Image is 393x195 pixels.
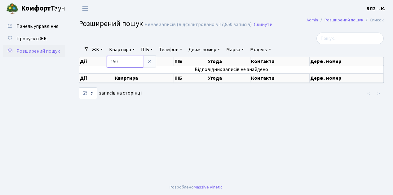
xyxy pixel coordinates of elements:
[79,87,97,99] select: записів на сторінці
[21,3,65,14] span: Таун
[3,33,65,45] a: Пропуск в ЖК
[21,3,51,13] b: Комфорт
[77,3,93,14] button: Переключити навігацію
[310,73,384,83] th: Держ. номер
[250,73,310,83] th: Контакти
[79,73,114,83] th: Дії
[16,23,58,30] span: Панель управління
[224,44,246,55] a: Марка
[248,44,273,55] a: Модель
[79,57,114,66] th: Дії
[157,44,185,55] a: Телефон
[107,44,137,55] a: Квартира
[325,17,363,23] a: Розширений пошук
[79,87,142,99] label: записів на сторінці
[207,73,250,83] th: Угода
[366,5,386,12] a: ВЛ2 -. К.
[207,57,250,66] th: Угода
[174,57,207,66] th: ПІБ
[174,73,207,83] th: ПІБ
[79,18,143,29] span: Розширений пошук
[139,44,155,55] a: ПІБ
[250,57,310,66] th: Контакти
[79,66,384,73] td: Відповідних записів не знайдено
[170,184,223,191] div: Розроблено .
[254,22,272,28] a: Скинути
[144,22,253,28] div: Немає записів (відфільтровано з 17,850 записів).
[297,14,393,27] nav: breadcrumb
[16,48,60,55] span: Розширений пошук
[6,2,19,15] img: logo.png
[186,44,223,55] a: Держ. номер
[3,20,65,33] a: Панель управління
[307,17,318,23] a: Admin
[310,57,384,66] th: Держ. номер
[194,184,223,190] a: Massive Kinetic
[90,44,105,55] a: ЖК
[16,35,47,42] span: Пропуск в ЖК
[3,45,65,57] a: Розширений пошук
[114,73,174,83] th: Квартира
[363,17,384,24] li: Список
[316,33,384,44] input: Пошук...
